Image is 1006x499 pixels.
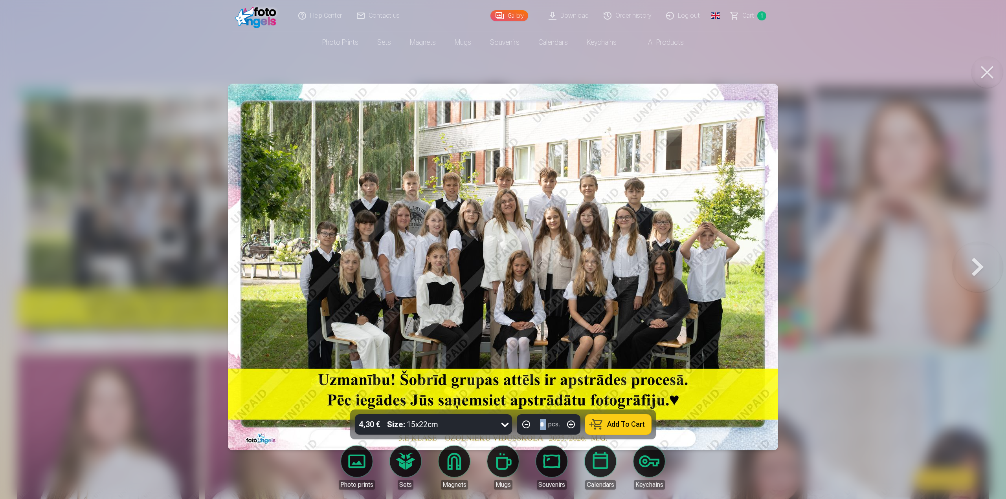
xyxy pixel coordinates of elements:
div: Keychains [634,480,665,490]
a: Souvenirs [530,446,574,490]
strong: Size : [387,419,405,430]
a: Keychains [627,446,671,490]
a: Sets [384,446,428,490]
div: Magnets [441,480,468,490]
div: 4,30 € [355,414,384,435]
a: Calendars [529,31,577,53]
a: Calendars [578,446,622,490]
div: pcs. [548,420,560,429]
a: All products [626,31,693,53]
div: Calendars [585,480,616,490]
a: Souvenirs [481,31,529,53]
div: 15x22cm [387,414,438,435]
a: Photo prints [335,446,379,490]
div: Souvenirs [537,480,567,490]
a: Magnets [432,446,476,490]
span: 1 [757,11,766,20]
img: /fa1 [235,3,280,28]
a: Sets [368,31,400,53]
div: Mugs [494,480,512,490]
a: Magnets [400,31,445,53]
a: Photo prints [313,31,368,53]
span: Add To Cart [607,421,645,428]
div: Sets [398,480,413,490]
div: Photo prints [339,480,375,490]
a: Gallery [490,10,528,21]
button: Add To Cart [585,414,651,435]
a: Mugs [481,446,525,490]
a: Keychains [577,31,626,53]
span: Сart [742,11,754,20]
a: Mugs [445,31,481,53]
